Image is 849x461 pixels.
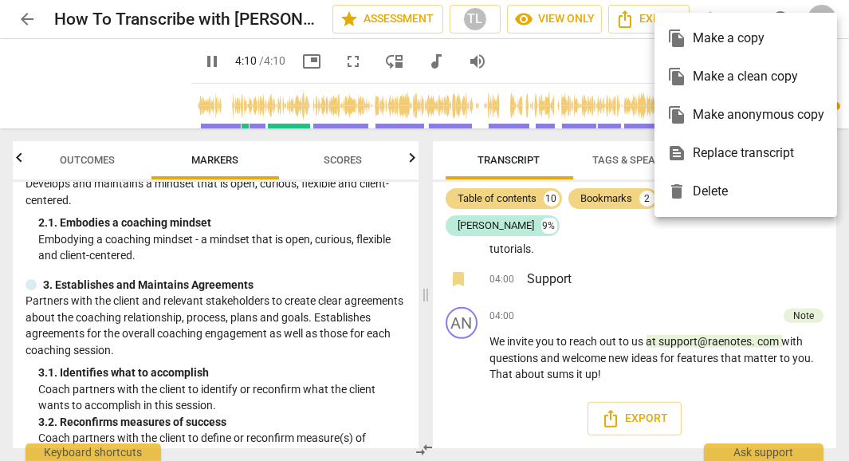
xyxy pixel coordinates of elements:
[667,172,824,211] div: Delete
[667,29,686,48] span: file_copy
[667,144,686,163] span: text_snippet
[667,96,824,134] div: Make anonymous copy
[667,19,824,57] div: Make a copy
[667,134,824,172] div: Replace transcript
[667,182,686,201] span: delete
[667,57,824,96] div: Make a clean copy
[667,67,686,86] span: file_copy
[667,105,686,124] span: file_copy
